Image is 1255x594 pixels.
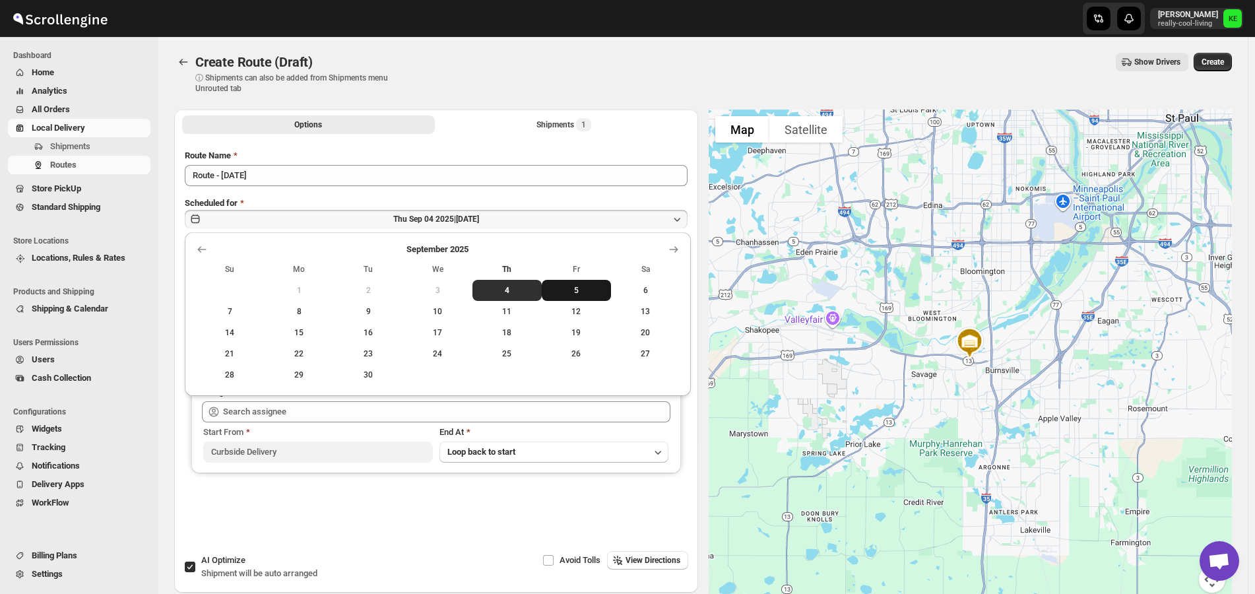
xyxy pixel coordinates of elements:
span: Tracking [32,442,65,452]
button: Map camera controls [1199,566,1225,593]
button: All Route Options [182,115,435,134]
th: Tuesday [334,259,403,280]
th: Friday [542,259,611,280]
span: Dashboard [13,50,152,61]
span: 14 [201,327,259,338]
span: Analytics [32,86,67,96]
img: ScrollEngine [11,2,110,35]
span: Su [201,264,259,275]
span: 10 [408,306,467,317]
span: 30 [339,370,398,380]
button: Analytics [8,82,150,100]
button: Sunday September 28 2025 [195,364,265,385]
span: Store Locations [13,236,152,246]
button: Thursday September 25 2025 [472,343,542,364]
button: Wednesday September 10 2025 [403,301,472,322]
span: Products and Shipping [13,286,152,297]
button: Show Drivers [1116,53,1188,71]
button: Tuesday September 9 2025 [334,301,403,322]
span: 22 [270,348,329,359]
span: Notifications [32,461,80,471]
span: 4 [478,285,536,296]
span: Standard Shipping [32,202,100,212]
button: Saturday September 20 2025 [611,322,680,343]
p: ⓘ Shipments can also be added from Shipments menu Unrouted tab [195,73,403,94]
button: Monday September 15 2025 [265,322,334,343]
span: 3 [408,285,467,296]
button: Wednesday September 24 2025 [403,343,472,364]
button: Thursday September 11 2025 [472,301,542,322]
button: Locations, Rules & Rates [8,249,150,267]
button: Show next month, October 2025 [664,240,683,259]
span: Tu [339,264,398,275]
span: 24 [408,348,467,359]
span: Create Route (Draft) [195,54,313,70]
button: Delivery Apps [8,475,150,494]
input: Eg: Bengaluru Route [185,165,688,186]
button: Thu Sep 04 2025|[DATE] [185,210,688,228]
div: End At [439,426,669,439]
button: Users [8,350,150,369]
span: Shipments [50,141,90,151]
span: 6 [616,285,675,296]
button: Loop back to start [439,442,669,463]
span: 8 [270,306,329,317]
span: Avoid Tolls [560,555,600,565]
span: Fr [547,264,606,275]
span: Users [32,354,55,364]
span: Loop back to start [447,447,515,457]
span: We [408,264,467,275]
span: [DATE] [456,214,479,224]
button: Show satellite imagery [769,116,843,143]
span: Route Name [185,150,231,160]
p: really-cool-living [1158,20,1218,28]
button: Tuesday September 2 2025 [334,280,403,301]
th: Sunday [195,259,265,280]
span: 18 [478,327,536,338]
button: Tracking [8,438,150,457]
button: Sunday September 7 2025 [195,301,265,322]
input: Search assignee [223,401,670,422]
span: 16 [339,327,398,338]
button: Show previous month, August 2025 [193,240,211,259]
button: Friday September 26 2025 [542,343,611,364]
span: Show Drivers [1134,57,1180,67]
span: Create [1202,57,1224,67]
button: Tuesday September 23 2025 [334,343,403,364]
span: Shipment will be auto arranged [201,568,317,578]
th: Monday [265,259,334,280]
span: Settings [32,569,63,579]
span: 1 [270,285,329,296]
span: Local Delivery [32,123,85,133]
span: 17 [408,327,467,338]
button: Monday September 22 2025 [265,343,334,364]
span: Th [478,264,536,275]
button: Widgets [8,420,150,438]
button: Saturday September 27 2025 [611,343,680,364]
button: Selected Shipments [437,115,690,134]
span: Routes [50,160,77,170]
button: All Orders [8,100,150,119]
button: WorkFlow [8,494,150,512]
button: Routes [8,156,150,174]
span: 27 [616,348,675,359]
span: 13 [616,306,675,317]
span: Locations, Rules & Rates [32,253,125,263]
span: 9 [339,306,398,317]
th: Saturday [611,259,680,280]
span: Delivery Apps [32,479,84,489]
button: Sunday September 21 2025 [195,343,265,364]
button: Show street map [715,116,769,143]
span: Kermit Erickson [1223,9,1242,28]
button: Monday September 1 2025 [265,280,334,301]
span: All Orders [32,104,70,114]
span: 21 [201,348,259,359]
span: 26 [547,348,606,359]
span: Sa [616,264,675,275]
th: Thursday [472,259,542,280]
span: 1 [581,119,586,130]
button: Friday September 19 2025 [542,322,611,343]
button: Wednesday September 3 2025 [403,280,472,301]
button: Friday September 12 2025 [542,301,611,322]
span: Home [32,67,54,77]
